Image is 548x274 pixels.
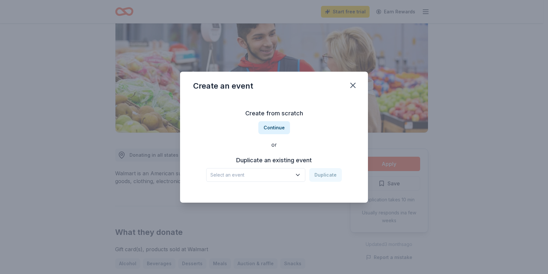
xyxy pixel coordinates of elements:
div: Create an event [193,81,253,91]
button: Select an event [206,168,305,182]
button: Continue [258,121,290,134]
h3: Duplicate an existing event [206,155,342,166]
h3: Create from scratch [193,108,355,119]
div: or [193,141,355,149]
span: Select an event [210,171,292,179]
